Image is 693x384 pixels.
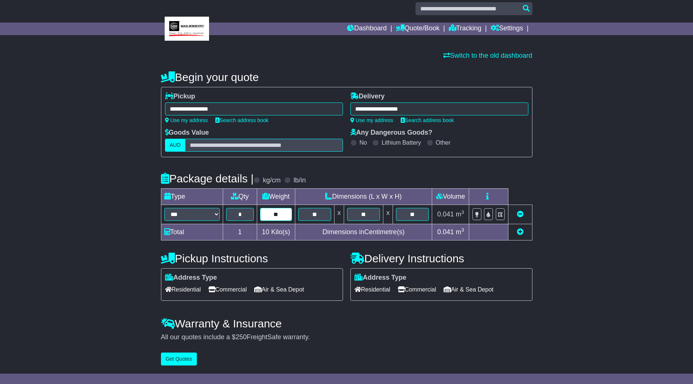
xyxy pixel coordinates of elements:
[347,23,387,35] a: Dashboard
[354,284,390,295] span: Residential
[461,209,464,215] sup: 3
[436,139,451,146] label: Other
[165,117,208,123] a: Use my address
[262,228,269,236] span: 10
[350,252,532,265] h4: Delivery Instructions
[263,176,280,185] label: kg/cm
[254,284,304,295] span: Air & Sea Depot
[396,23,440,35] a: Quote/Book
[161,71,532,83] h4: Begin your quote
[223,189,257,205] td: Qty
[295,224,432,240] td: Dimensions in Centimetre(s)
[208,284,247,295] span: Commercial
[354,274,407,282] label: Address Type
[350,129,433,137] label: Any Dangerous Goods?
[161,172,254,185] h4: Package details |
[517,228,524,236] a: Add new item
[161,224,223,240] td: Total
[165,129,209,137] label: Goods Value
[350,117,393,123] a: Use my address
[449,23,481,35] a: Tracking
[401,117,454,123] a: Search address book
[257,224,295,240] td: Kilo(s)
[161,333,532,341] div: All our quotes include a $ FreightSafe warranty.
[437,210,454,218] span: 0.041
[398,284,436,295] span: Commercial
[350,92,385,101] label: Delivery
[165,92,195,101] label: Pickup
[461,227,464,233] sup: 3
[437,228,454,236] span: 0.041
[165,17,209,41] img: MBE Brisbane CBD
[491,23,523,35] a: Settings
[257,189,295,205] td: Weight
[383,205,393,224] td: x
[456,228,464,236] span: m
[236,333,247,341] span: 250
[161,252,343,265] h4: Pickup Instructions
[161,189,223,205] td: Type
[165,284,201,295] span: Residential
[456,210,464,218] span: m
[443,52,532,59] a: Switch to the old dashboard
[161,317,532,330] h4: Warranty & Insurance
[161,353,197,366] button: Get Quotes
[381,139,421,146] label: Lithium Battery
[215,117,269,123] a: Search address book
[517,210,524,218] a: Remove this item
[334,205,344,224] td: x
[293,176,306,185] label: lb/in
[444,284,494,295] span: Air & Sea Depot
[223,224,257,240] td: 1
[360,139,367,146] label: No
[165,139,186,152] label: AUD
[295,189,432,205] td: Dimensions (L x W x H)
[432,189,469,205] td: Volume
[165,274,217,282] label: Address Type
